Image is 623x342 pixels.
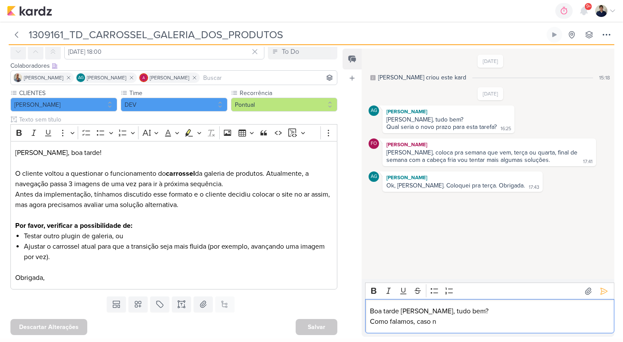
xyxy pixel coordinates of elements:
img: Levy Pessoa [595,5,607,17]
span: [PERSON_NAME] [150,74,189,82]
p: [PERSON_NAME], boa tarde! O cliente voltou a questionar o funcionamento do da galeria de produtos... [15,148,333,189]
div: Aline Gimenez Graciano [369,171,379,182]
span: [PERSON_NAME] [87,74,126,82]
div: Editor editing area: main [365,299,614,333]
div: Aline Gimenez Graciano [76,73,85,82]
div: Ligar relógio [551,31,558,38]
span: 9+ [586,3,591,10]
div: 15:18 [599,74,610,82]
input: Buscar [201,72,335,83]
button: [PERSON_NAME] [10,98,117,112]
li: Testar outro plugin de galeria, ou [24,231,333,241]
div: Ok, [PERSON_NAME]. Coloquei pra terça. Obrigada. [386,182,525,189]
p: AG [371,109,377,113]
div: Aline Gimenez Graciano [369,105,379,116]
div: Este log é visível à todos no kard [370,75,376,80]
img: kardz.app [7,6,52,16]
button: Pontual [231,98,338,112]
div: 17:43 [529,184,539,191]
img: Alessandra Gomes [139,73,148,82]
p: Como falamos, caso n [370,316,610,327]
p: AG [78,76,84,80]
span: [PERSON_NAME] [24,74,63,82]
div: Qual seria o novo prazo para esta tarefa? [386,123,497,131]
label: Time [129,89,227,98]
button: DEV [121,98,227,112]
img: Iara Santos [13,73,22,82]
div: 17:41 [583,158,593,165]
div: Editor toolbar [365,283,614,299]
strong: Por favor, verificar a possibilidade de: [15,221,132,230]
p: Obrigada, [15,262,333,283]
input: Kard Sem Título [26,27,545,43]
label: Recorrência [239,89,338,98]
label: CLIENTES [18,89,117,98]
div: Fabio Oliveira [369,138,379,149]
p: Boa tarde [PERSON_NAME], tudo bem? [370,306,610,316]
div: Colaboradores [10,61,337,70]
p: Antes da implementação, tínhamos discutido esse formato e o cliente decidiu colocar o site no ar ... [15,189,333,220]
div: 16:25 [501,125,511,132]
div: Editor editing area: main [10,141,337,290]
input: Texto sem título [17,115,337,124]
li: Ajustar o carrossel atual para que a transição seja mais fluida (por exemplo, avançando uma image... [24,241,333,262]
strong: carrossel [166,169,195,178]
div: [PERSON_NAME], coloca pra semana que vem, terça ou quarta, final de semana com a cabeça fria vou ... [386,149,579,164]
div: [PERSON_NAME] [384,107,513,116]
input: Select a date [64,44,264,59]
div: [PERSON_NAME], tudo bem? [386,116,511,123]
p: AG [371,174,377,179]
button: To Do [268,44,337,59]
div: [PERSON_NAME] [384,140,594,149]
div: Aline criou este kard [378,73,466,82]
div: To Do [282,46,299,57]
div: [PERSON_NAME] [384,173,541,182]
div: Editor toolbar [10,124,337,141]
p: FO [371,141,377,146]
